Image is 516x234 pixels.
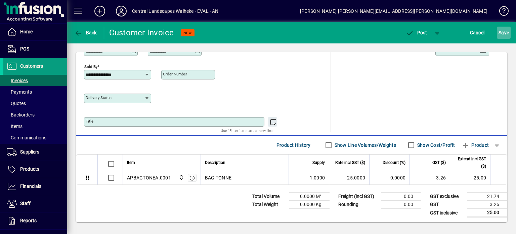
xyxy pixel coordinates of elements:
[20,63,43,69] span: Customers
[289,201,330,209] td: 0.0000 Kg
[7,78,28,83] span: Invoices
[3,195,67,212] a: Staff
[177,174,185,181] span: Central Landscape Supplies Waiheke
[335,201,381,209] td: Rounding
[499,27,509,38] span: ave
[383,159,405,166] span: Discount (%)
[73,27,98,39] button: Back
[3,86,67,98] a: Payments
[20,149,39,155] span: Suppliers
[111,5,132,17] button: Profile
[205,174,231,181] span: BAG TONNE
[20,29,33,34] span: Home
[470,27,485,38] span: Cancel
[369,171,410,185] td: 0.0000
[7,112,35,118] span: Backorders
[289,193,330,201] td: 0.0000 M³
[3,212,67,229] a: Reports
[402,27,431,39] button: Post
[3,121,67,132] a: Items
[467,201,507,209] td: 3.26
[7,89,32,95] span: Payments
[3,41,67,58] a: POS
[7,135,46,140] span: Communications
[468,27,486,39] button: Cancel
[417,30,420,35] span: P
[183,31,192,35] span: NEW
[467,209,507,217] td: 25.00
[132,6,219,16] div: Central Landscapes Waiheke - EVAL - AN
[89,5,111,17] button: Add
[20,183,41,189] span: Financials
[3,24,67,40] a: Home
[109,27,174,38] div: Customer Invoice
[3,144,67,161] a: Suppliers
[427,193,467,201] td: GST exclusive
[405,30,427,35] span: ost
[205,159,225,166] span: Description
[7,101,26,106] span: Quotes
[86,95,112,100] mat-label: Delivery status
[410,171,450,185] td: 3.26
[427,209,467,217] td: GST inclusive
[333,174,365,181] div: 25.0000
[458,139,492,151] button: Product
[467,193,507,201] td: 21.74
[335,193,381,201] td: Freight (incl GST)
[416,142,455,148] label: Show Cost/Profit
[312,159,325,166] span: Supply
[381,193,421,201] td: 0.00
[84,64,97,69] mat-label: Sold by
[310,174,325,181] span: 1.0000
[127,159,135,166] span: Item
[3,161,67,178] a: Products
[3,98,67,109] a: Quotes
[499,30,501,35] span: S
[163,72,187,76] mat-label: Order number
[20,166,39,172] span: Products
[20,218,37,223] span: Reports
[432,159,446,166] span: GST ($)
[249,193,289,201] td: Total Volume
[427,201,467,209] td: GST
[335,159,365,166] span: Rate incl GST ($)
[3,75,67,86] a: Invoices
[333,142,396,148] label: Show Line Volumes/Weights
[74,30,97,35] span: Back
[67,27,104,39] app-page-header-button: Back
[497,27,511,39] button: Save
[454,155,486,170] span: Extend incl GST ($)
[7,124,23,129] span: Items
[462,140,489,151] span: Product
[20,46,29,52] span: POS
[3,132,67,143] a: Communications
[20,201,31,206] span: Staff
[3,178,67,195] a: Financials
[276,140,311,151] span: Product History
[381,201,421,209] td: 0.00
[249,201,289,209] td: Total Weight
[86,119,93,124] mat-label: Title
[127,174,171,181] div: APBAGTONEA.0001
[221,127,273,134] mat-hint: Use 'Enter' to start a new line
[300,6,487,16] div: [PERSON_NAME] [PERSON_NAME][EMAIL_ADDRESS][PERSON_NAME][DOMAIN_NAME]
[3,109,67,121] a: Backorders
[450,171,490,185] td: 25.00
[494,1,508,23] a: Knowledge Base
[274,139,313,151] button: Product History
